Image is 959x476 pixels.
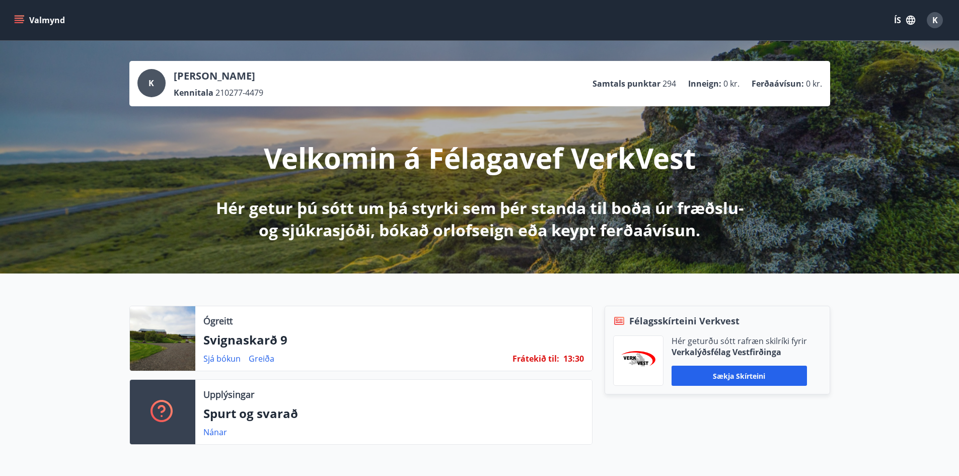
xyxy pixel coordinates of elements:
span: K [149,78,154,89]
p: Hér geturðu sótt rafræn skilríki fyrir [672,335,807,347]
p: Verkalýðsfélag Vestfirðinga [672,347,807,358]
button: menu [12,11,69,29]
p: Velkomin á Félagavef VerkVest [264,139,696,177]
p: Spurt og svarað [203,405,584,422]
p: Ógreitt [203,314,233,327]
img: jihgzMk4dcgjRAW2aMgpbAqQEG7LZi0j9dOLAUvz.png [621,351,655,371]
p: Kennitala [174,87,213,98]
span: Félagsskírteini Verkvest [629,314,740,327]
p: Upplýsingar [203,388,254,401]
p: Svignaskarð 9 [203,331,584,349]
button: Sækja skírteini [672,366,807,386]
span: 0 kr. [723,78,740,89]
span: K [932,15,938,26]
span: 30 [575,353,584,364]
p: Samtals punktar [593,78,660,89]
a: Nánar [203,427,227,438]
p: [PERSON_NAME] [174,69,263,83]
span: 0 kr. [806,78,822,89]
span: 13 : [563,353,575,364]
span: 210277-4479 [215,87,263,98]
p: Hér getur þú sótt um þá styrki sem þér standa til boða úr fræðslu- og sjúkrasjóði, bókað orlofsei... [214,197,746,241]
p: Inneign : [688,78,721,89]
button: ÍS [889,11,921,29]
span: 294 [662,78,676,89]
button: K [923,8,947,32]
a: Sjá bókun [203,353,241,364]
span: Frátekið til : [512,353,559,364]
a: Greiða [249,353,274,364]
p: Ferðaávísun : [752,78,804,89]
